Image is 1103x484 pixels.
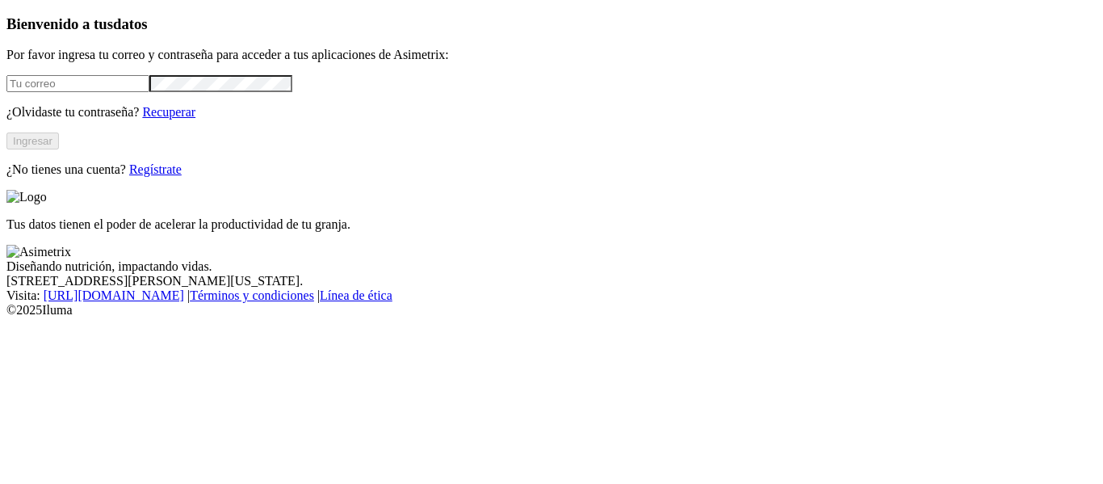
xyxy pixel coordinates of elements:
[320,288,392,302] a: Línea de ética
[6,217,1097,232] p: Tus datos tienen el poder de acelerar la productividad de tu granja.
[142,105,195,119] a: Recuperar
[113,15,148,32] span: datos
[6,303,1097,318] div: © 2025 Iluma
[6,259,1097,274] div: Diseñando nutrición, impactando vidas.
[129,162,182,176] a: Regístrate
[190,288,314,302] a: Términos y condiciones
[6,190,47,204] img: Logo
[6,48,1097,62] p: Por favor ingresa tu correo y contraseña para acceder a tus aplicaciones de Asimetrix:
[6,274,1097,288] div: [STREET_ADDRESS][PERSON_NAME][US_STATE].
[44,288,184,302] a: [URL][DOMAIN_NAME]
[6,105,1097,120] p: ¿Olvidaste tu contraseña?
[6,162,1097,177] p: ¿No tienes una cuenta?
[6,288,1097,303] div: Visita : | |
[6,133,59,149] button: Ingresar
[6,245,71,259] img: Asimetrix
[6,75,149,92] input: Tu correo
[6,15,1097,33] h3: Bienvenido a tus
